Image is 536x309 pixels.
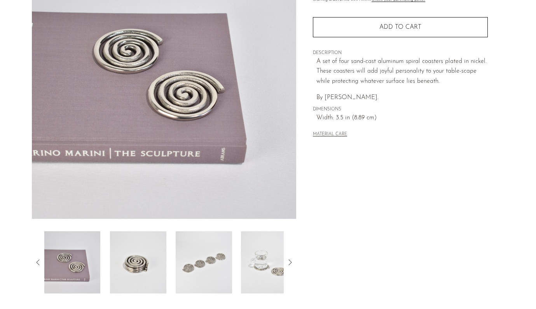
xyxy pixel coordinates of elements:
button: Add to cart [313,17,488,37]
img: Spiral Coasters [176,231,232,293]
img: Spiral Coasters [241,231,298,293]
span: By [PERSON_NAME]. [316,94,379,101]
img: Spiral Coasters [44,231,100,293]
span: DESCRIPTION [313,50,488,57]
button: MATERIAL CARE [313,132,347,138]
span: DIMENSIONS [313,106,488,113]
img: Spiral Coasters [110,231,166,293]
span: Add to cart [379,24,421,30]
span: A set of four sand-cast aluminum spiral coasters plated in nickel. These coasters will add joyful... [316,58,487,84]
span: Width: 3.5 in (8.89 cm) [316,113,488,123]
